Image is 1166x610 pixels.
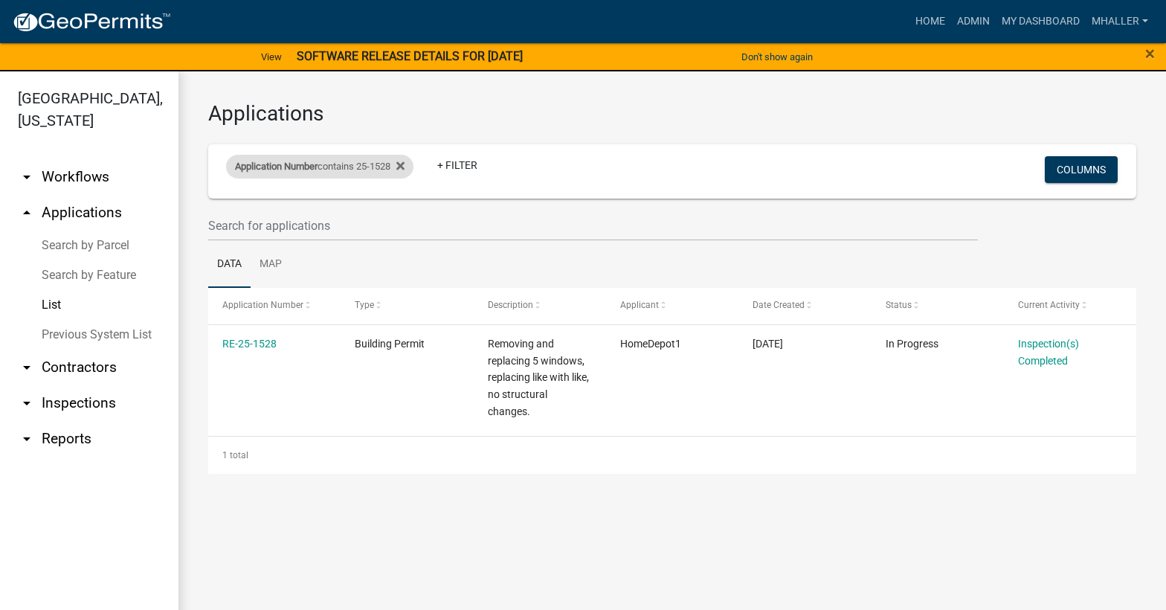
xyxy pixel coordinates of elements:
span: Applicant [620,300,659,310]
strong: SOFTWARE RELEASE DETAILS FOR [DATE] [297,49,523,63]
i: arrow_drop_down [18,394,36,412]
datatable-header-cell: Date Created [738,288,871,324]
i: arrow_drop_down [18,359,36,376]
a: View [255,45,288,69]
datatable-header-cell: Description [474,288,606,324]
a: + Filter [425,152,489,179]
div: contains 25-1528 [226,155,413,179]
datatable-header-cell: Current Activity [1004,288,1136,324]
span: Date Created [753,300,805,310]
input: Search for applications [208,211,978,241]
span: Type [355,300,374,310]
button: Columns [1045,156,1118,183]
datatable-header-cell: Type [341,288,473,324]
a: mhaller [1086,7,1154,36]
i: arrow_drop_down [18,430,36,448]
span: Application Number [222,300,303,310]
a: Map [251,241,291,289]
a: Home [909,7,951,36]
span: Application Number [235,161,318,172]
span: Current Activity [1018,300,1080,310]
span: Building Permit [355,338,425,350]
a: My Dashboard [996,7,1086,36]
a: RE-25-1528 [222,338,277,350]
span: Removing and replacing 5 windows, replacing like with like, no structural changes. [488,338,589,417]
a: Admin [951,7,996,36]
span: Status [886,300,912,310]
span: In Progress [886,338,938,350]
span: × [1145,43,1155,64]
i: arrow_drop_up [18,204,36,222]
span: HomeDepot1 [620,338,681,350]
h3: Applications [208,101,1136,126]
datatable-header-cell: Application Number [208,288,341,324]
i: arrow_drop_down [18,168,36,186]
datatable-header-cell: Status [871,288,1003,324]
button: Don't show again [735,45,819,69]
span: Description [488,300,533,310]
a: Inspection(s) Completed [1018,338,1079,367]
button: Close [1145,45,1155,62]
div: 1 total [208,437,1136,474]
span: 08/18/2025 [753,338,783,350]
a: Data [208,241,251,289]
datatable-header-cell: Applicant [606,288,738,324]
